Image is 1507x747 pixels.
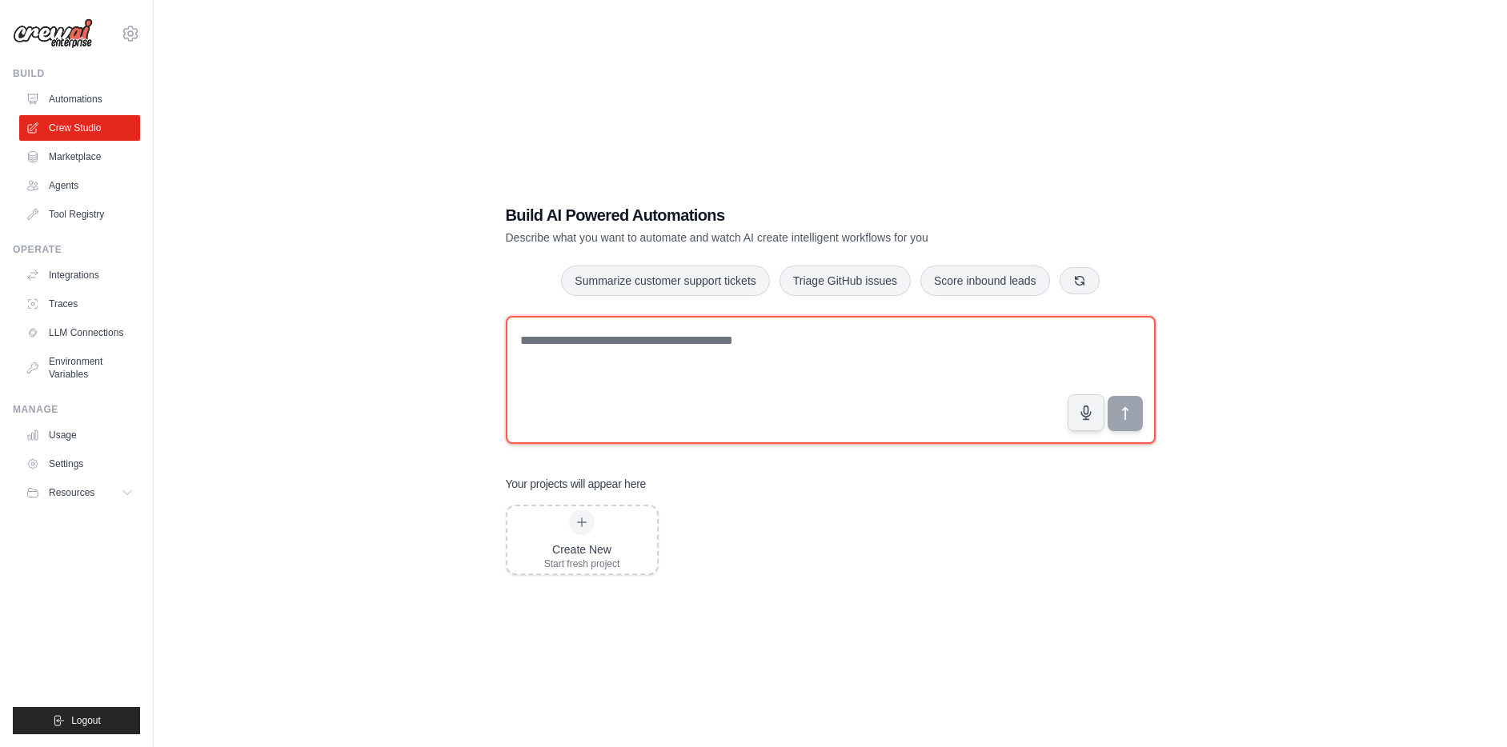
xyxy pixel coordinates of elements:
a: Environment Variables [19,349,140,387]
a: Usage [19,422,140,448]
a: Automations [19,86,140,112]
button: Resources [19,480,140,505]
div: Build [13,67,140,80]
a: LLM Connections [19,320,140,346]
h1: Build AI Powered Automations [506,204,1044,226]
div: Operate [13,243,140,256]
div: Manage [13,403,140,416]
h3: Your projects will appear here [506,476,647,492]
button: Score inbound leads [920,266,1050,296]
img: Logo [13,18,93,49]
a: Tool Registry [19,202,140,227]
button: Click to speak your automation idea [1068,394,1104,431]
div: Create New [544,541,620,557]
button: Logout [13,707,140,734]
a: Settings [19,451,140,477]
a: Traces [19,291,140,317]
div: Start fresh project [544,557,620,570]
a: Integrations [19,262,140,288]
span: Resources [49,486,94,499]
button: Triage GitHub issues [780,266,911,296]
iframe: Chat Widget [1427,670,1507,747]
p: Describe what you want to automate and watch AI create intelligent workflows for you [506,230,1044,246]
button: Get new suggestions [1060,267,1100,294]
a: Agents [19,173,140,198]
span: Logout [71,714,101,727]
a: Crew Studio [19,115,140,141]
button: Summarize customer support tickets [561,266,769,296]
a: Marketplace [19,144,140,170]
